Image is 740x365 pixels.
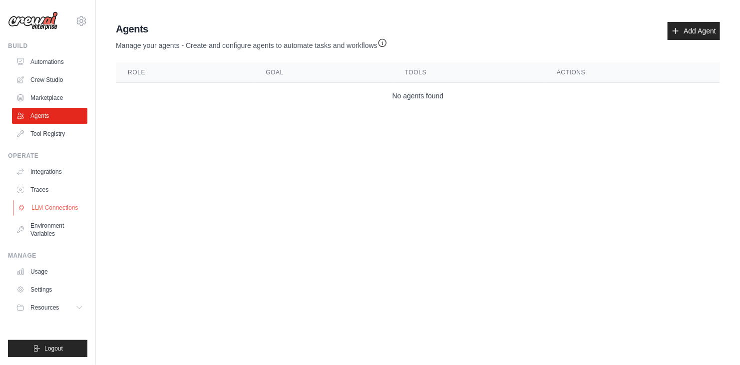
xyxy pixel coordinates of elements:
[8,42,87,50] div: Build
[13,200,88,216] a: LLM Connections
[116,36,387,50] p: Manage your agents - Create and configure agents to automate tasks and workflows
[12,164,87,180] a: Integrations
[12,90,87,106] a: Marketplace
[393,62,545,83] th: Tools
[116,22,387,36] h2: Agents
[30,304,59,312] span: Resources
[668,22,720,40] a: Add Agent
[12,54,87,70] a: Automations
[8,11,58,30] img: Logo
[116,83,720,109] td: No agents found
[12,264,87,280] a: Usage
[12,108,87,124] a: Agents
[12,72,87,88] a: Crew Studio
[12,182,87,198] a: Traces
[12,300,87,316] button: Resources
[116,62,254,83] th: Role
[254,62,393,83] th: Goal
[12,282,87,298] a: Settings
[8,152,87,160] div: Operate
[44,345,63,353] span: Logout
[12,126,87,142] a: Tool Registry
[8,340,87,357] button: Logout
[545,62,720,83] th: Actions
[8,252,87,260] div: Manage
[12,218,87,242] a: Environment Variables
